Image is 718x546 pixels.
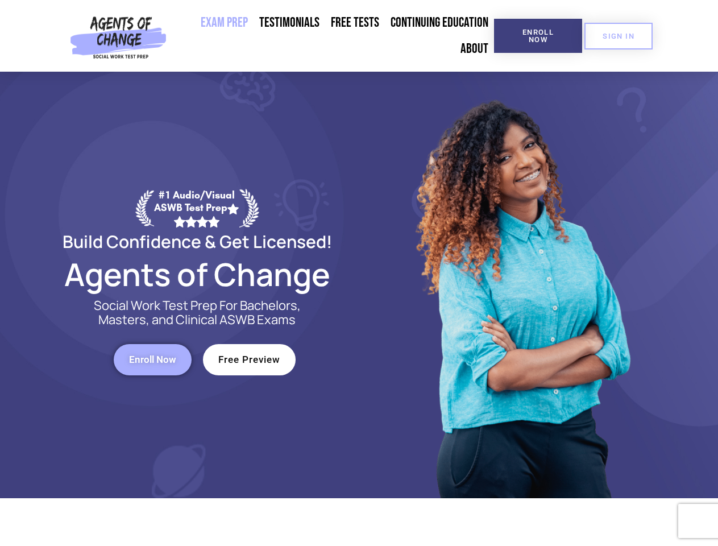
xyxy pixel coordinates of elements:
a: Free Tests [325,10,385,36]
span: Free Preview [218,355,280,365]
span: Enroll Now [129,355,176,365]
a: SIGN IN [584,23,653,49]
a: Enroll Now [494,19,582,53]
p: Social Work Test Prep For Bachelors, Masters, and Clinical ASWB Exams [81,299,314,327]
span: Enroll Now [512,28,564,43]
a: Testimonials [254,10,325,36]
nav: Menu [171,10,494,62]
a: Continuing Education [385,10,494,36]
a: Exam Prep [195,10,254,36]
a: Enroll Now [114,344,192,375]
h2: Build Confidence & Get Licensed! [35,233,359,250]
a: About [455,36,494,62]
div: #1 Audio/Visual ASWB Test Prep [154,189,239,227]
span: SIGN IN [603,32,634,40]
a: Free Preview [203,344,296,375]
img: Website Image 1 (1) [408,72,635,498]
h2: Agents of Change [35,261,359,287]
